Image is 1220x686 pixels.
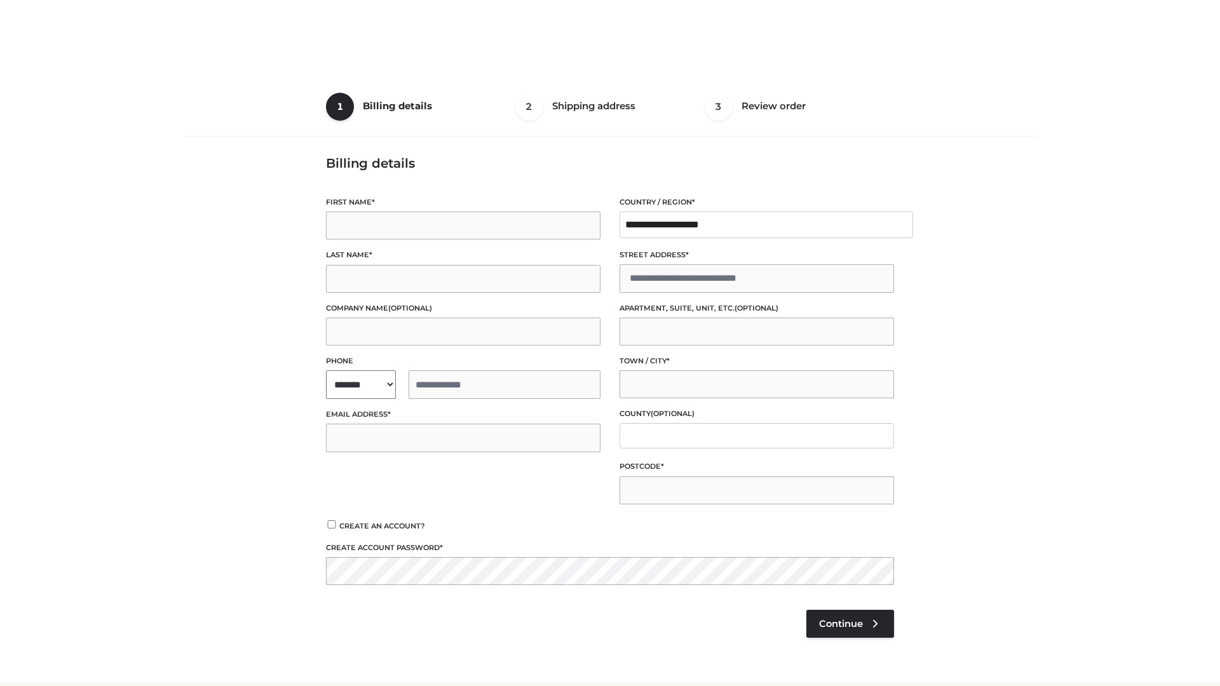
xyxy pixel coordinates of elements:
span: Continue [819,618,863,629]
a: Continue [806,610,894,638]
label: Create account password [326,542,894,554]
label: Phone [326,355,600,367]
span: (optional) [735,304,778,313]
span: Review order [742,100,806,112]
label: County [620,408,894,420]
label: Country / Region [620,196,894,208]
span: (optional) [651,409,695,418]
label: Last name [326,249,600,261]
input: Create an account? [326,520,337,528]
label: Street address [620,249,894,261]
label: Email address [326,408,600,420]
label: Apartment, suite, unit, etc. [620,302,894,314]
label: First name [326,196,600,208]
h3: Billing details [326,156,894,171]
span: 3 [705,93,733,121]
label: Postcode [620,461,894,473]
span: 1 [326,93,354,121]
label: Town / City [620,355,894,367]
span: 2 [515,93,543,121]
span: Create an account? [339,521,425,530]
span: (optional) [388,304,432,313]
span: Billing details [363,100,432,112]
span: Shipping address [552,100,635,112]
label: Company name [326,302,600,314]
